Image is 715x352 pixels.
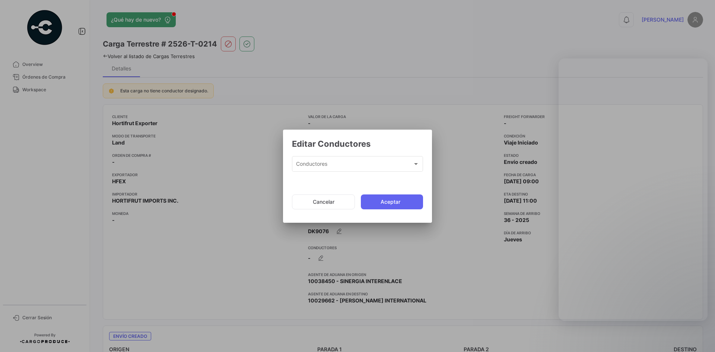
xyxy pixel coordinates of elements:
span: Conductores [296,162,413,169]
iframe: Intercom live chat [559,58,708,321]
button: Cancelar [292,194,355,209]
h5: Editar Conductores [292,139,423,149]
iframe: Intercom live chat [690,327,708,345]
button: Aceptar [361,194,423,209]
